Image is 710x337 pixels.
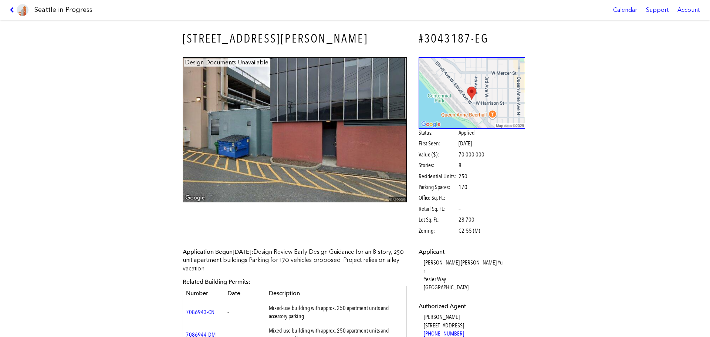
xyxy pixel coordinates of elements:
[183,248,253,255] span: Application Begun :
[419,172,457,181] span: Residential Units:
[183,57,407,203] img: 400_W_HARRISON_ST_SEATTLE.jpg
[419,302,525,310] dt: Authorized Agent
[224,286,266,301] th: Date
[459,194,461,202] span: –
[184,58,270,67] figcaption: Design Documents Unavailable
[183,30,407,47] h3: [STREET_ADDRESS][PERSON_NAME]
[224,301,266,323] td: -
[419,183,457,191] span: Parking Spaces:
[424,259,525,292] dd: [PERSON_NAME] [PERSON_NAME] Yu 1 Yesler Way [GEOGRAPHIC_DATA]
[419,57,525,129] img: staticmap
[419,227,457,235] span: Zoning:
[459,172,467,181] span: 250
[424,330,464,337] a: [PHONE_NUMBER]
[419,216,457,224] span: Lot Sq. Ft.:
[459,205,461,213] span: –
[459,129,474,137] span: Applied
[419,151,457,159] span: Value ($):
[186,309,214,316] a: 7086943-CN
[17,4,28,16] img: favicon-96x96.png
[419,205,457,213] span: Retail Sq. Ft.:
[419,161,457,169] span: Stories:
[459,161,461,169] span: 8
[459,183,467,191] span: 170
[266,301,407,323] td: Mixed-use building with approx. 250 apartment units and accessory parking
[419,139,457,148] span: First Seen:
[419,129,457,137] span: Status:
[459,216,474,224] span: 28,700
[419,30,525,47] h4: #3043187-EG
[233,248,251,255] span: [DATE]
[459,151,484,159] span: 70,000,000
[183,278,250,285] span: Related Building Permits:
[459,140,472,147] span: [DATE]
[459,227,480,235] span: C2-55 (M)
[34,5,92,14] h1: Seattle in Progress
[183,248,407,273] p: Design Review Early Design Guidance for an 8-story, 250-unit apartment buildings Parking for 170 ...
[266,286,407,301] th: Description
[419,248,525,256] dt: Applicant
[419,194,457,202] span: Office Sq. Ft.:
[183,286,224,301] th: Number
